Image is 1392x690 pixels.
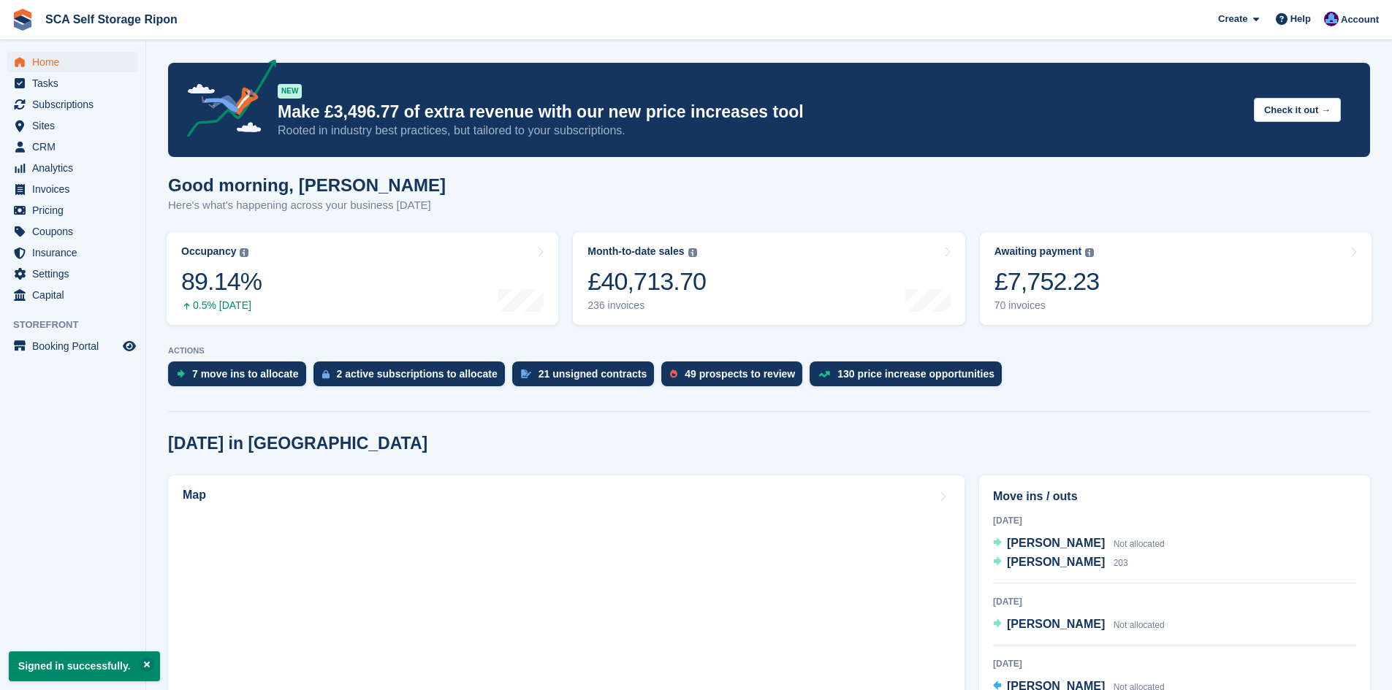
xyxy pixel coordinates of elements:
[587,299,706,312] div: 236 invoices
[818,371,830,377] img: price_increase_opportunities-93ffe204e8149a01c8c9dc8f82e8f89637d9d84a8eef4429ea346261dce0b2c0.svg
[32,285,120,305] span: Capital
[9,651,160,681] p: Signed in successfully.
[175,59,277,142] img: price-adjustments-announcement-icon-8257ccfd72463d97f412b2fc003d46551f7dbcb40ab6d574587a9cd5c0d94...
[1341,12,1379,27] span: Account
[1114,620,1165,630] span: Not allocated
[1007,537,1105,549] span: [PERSON_NAME]
[168,434,427,453] h2: [DATE] in [GEOGRAPHIC_DATA]
[685,368,795,380] div: 49 prospects to review
[7,137,138,157] a: menu
[13,318,145,332] span: Storefront
[32,52,120,72] span: Home
[39,7,183,31] a: SCA Self Storage Ripon
[167,232,558,325] a: Occupancy 89.14% 0.5% [DATE]
[993,488,1356,505] h2: Move ins / outs
[587,267,706,296] div: £40,713.70
[32,73,120,93] span: Tasks
[994,267,1100,296] div: £7,752.23
[32,200,120,221] span: Pricing
[688,248,697,257] img: icon-info-grey-7440780725fd019a000dd9b08b2336e03edf1995a4989e88bcd33f0948082b44.svg
[32,242,120,263] span: Insurance
[7,94,138,115] a: menu
[32,221,120,242] span: Coupons
[168,346,1370,356] p: ACTIONS
[7,264,138,284] a: menu
[181,267,262,296] div: 89.14%
[278,101,1242,123] p: Make £3,496.77 of extra revenue with our new price increases tool
[168,175,446,195] h1: Good morning, [PERSON_NAME]
[32,115,120,136] span: Sites
[183,488,206,502] h2: Map
[573,232,965,325] a: Month-to-date sales £40,713.70 236 invoices
[1290,12,1311,26] span: Help
[7,242,138,263] a: menu
[32,94,120,115] span: Subscriptions
[993,616,1165,635] a: [PERSON_NAME] Not allocated
[1007,618,1105,630] span: [PERSON_NAME]
[993,657,1356,670] div: [DATE]
[32,158,120,178] span: Analytics
[7,200,138,221] a: menu
[322,369,330,379] img: active_subscription_to_allocate_icon-d502201f5373d7db506a760aba3b589e785aa758c864c3986d89f69b8ff3...
[313,361,512,394] a: 2 active subscriptions to allocate
[32,179,120,199] span: Invoices
[993,534,1165,553] a: [PERSON_NAME] Not allocated
[1254,98,1341,122] button: Check it out →
[7,179,138,199] a: menu
[993,514,1356,527] div: [DATE]
[240,248,248,257] img: icon-info-grey-7440780725fd019a000dd9b08b2336e03edf1995a4989e88bcd33f0948082b44.svg
[539,368,647,380] div: 21 unsigned contracts
[993,595,1356,608] div: [DATE]
[1085,248,1094,257] img: icon-info-grey-7440780725fd019a000dd9b08b2336e03edf1995a4989e88bcd33f0948082b44.svg
[278,84,302,99] div: NEW
[32,264,120,284] span: Settings
[32,336,120,356] span: Booking Portal
[670,369,677,378] img: prospect-51fa495bee0391a8d652442698ab0144808aea92771e9ea1ae160a38d050c398.svg
[587,245,684,258] div: Month-to-date sales
[7,285,138,305] a: menu
[192,368,299,380] div: 7 move ins to allocate
[1324,12,1339,26] img: Sarah Race
[32,137,120,157] span: CRM
[1114,539,1165,549] span: Not allocated
[12,9,34,31] img: stora-icon-8386f47178a22dfd0bd8f6a31ec36ba5ce8667c1dd55bd0f319d3a0aa187defe.svg
[7,336,138,356] a: menu
[837,368,994,380] div: 130 price increase opportunities
[7,52,138,72] a: menu
[661,361,810,394] a: 49 prospects to review
[177,369,185,378] img: move_ins_to_allocate_icon-fdf77a2bb77ea45bf5b3d319d69a93e2d87916cf1d5bf7949dd705db3b84f3ca.svg
[994,245,1082,258] div: Awaiting payment
[337,368,498,380] div: 2 active subscriptions to allocate
[7,158,138,178] a: menu
[181,245,236,258] div: Occupancy
[7,73,138,93] a: menu
[7,115,138,136] a: menu
[980,232,1372,325] a: Awaiting payment £7,752.23 70 invoices
[121,337,138,355] a: Preview store
[168,361,313,394] a: 7 move ins to allocate
[1218,12,1247,26] span: Create
[1007,556,1105,568] span: [PERSON_NAME]
[993,553,1128,572] a: [PERSON_NAME] 203
[512,361,662,394] a: 21 unsigned contracts
[810,361,1009,394] a: 130 price increase opportunities
[168,197,446,214] p: Here's what's happening across your business [DATE]
[994,299,1100,312] div: 70 invoices
[521,369,531,378] img: contract_signature_icon-13c848040528278c33f63329250d36e43548de30e8caae1d1a13099fd9432cc5.svg
[1114,558,1128,568] span: 203
[181,299,262,312] div: 0.5% [DATE]
[7,221,138,242] a: menu
[278,123,1242,139] p: Rooted in industry best practices, but tailored to your subscriptions.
